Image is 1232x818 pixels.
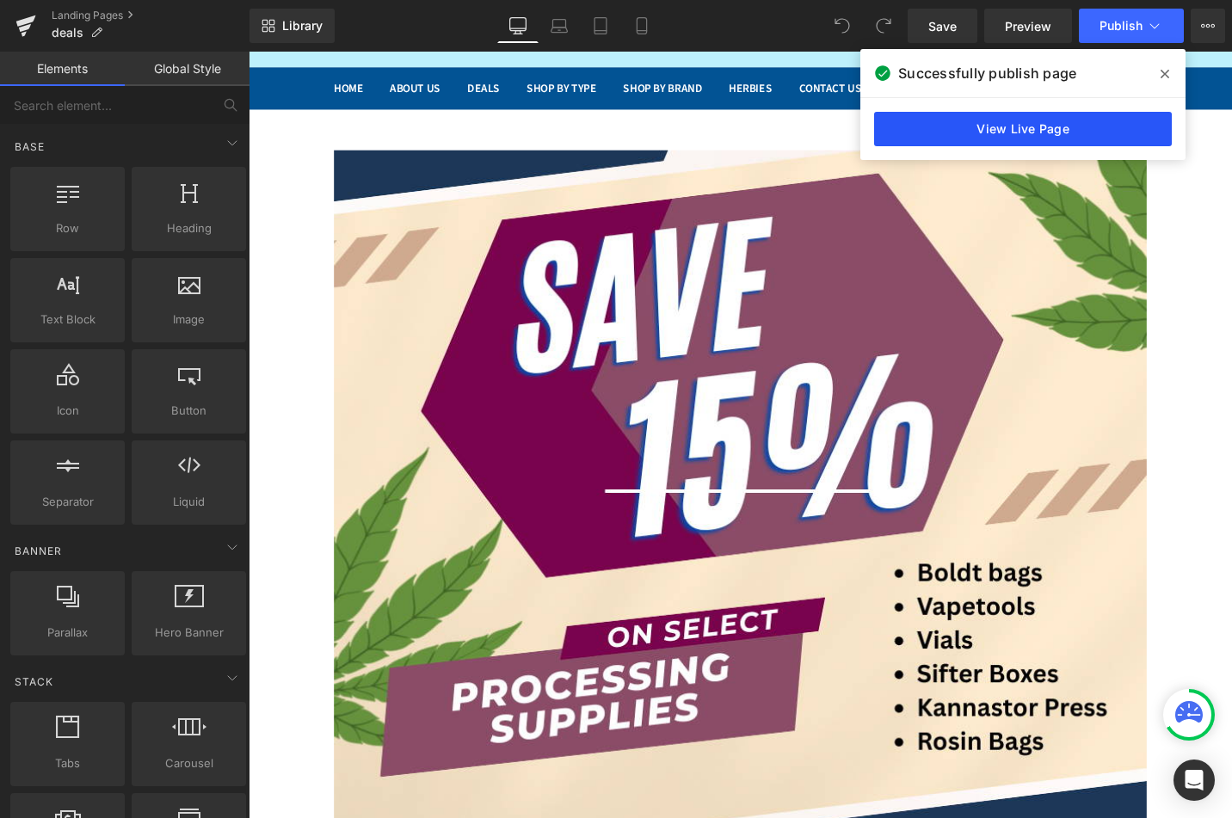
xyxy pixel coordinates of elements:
span: Hero Banner [137,624,241,642]
a: Deals [219,16,279,61]
span: Banner [13,543,64,559]
span: Preview [1005,17,1051,35]
a: Global Style [125,52,249,86]
span: deals [52,26,83,40]
span: Separator [15,493,120,511]
button: Undo [825,9,859,43]
a: Desktop [497,9,539,43]
a: Mobile [621,9,662,43]
button: Publish [1079,9,1184,43]
span: Image [137,311,241,329]
span: Base [13,138,46,155]
span: Row [15,219,120,237]
div: Open Intercom Messenger [1173,760,1215,801]
a: New Library [249,9,335,43]
span: Successfully publish page [898,63,1076,83]
button: More [1191,9,1225,43]
a: Contact Us [570,16,662,61]
a: Tablet [580,9,621,43]
span: Carousel [137,754,241,772]
span: Library [282,18,323,34]
button: Redo [866,9,901,43]
a: Home [77,16,134,61]
span: Stack [13,673,55,690]
span: Parallax [15,624,120,642]
span: Liquid [137,493,241,511]
a: Shop by Type [281,16,381,61]
a: Shop by Brand [384,16,493,61]
span: Save [928,17,957,35]
span: Text Block [15,311,120,329]
a: Landing Pages [52,9,249,22]
a: Preview [984,9,1072,43]
span: Button [137,402,241,420]
a: Herbies [496,16,567,61]
a: View Live Page [874,112,1172,146]
span: Publish [1100,19,1143,33]
span: Icon [15,402,120,420]
span: Heading [137,219,241,237]
a: Laptop [539,9,580,43]
span: Tabs [15,754,120,772]
a: About Us [137,16,216,61]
